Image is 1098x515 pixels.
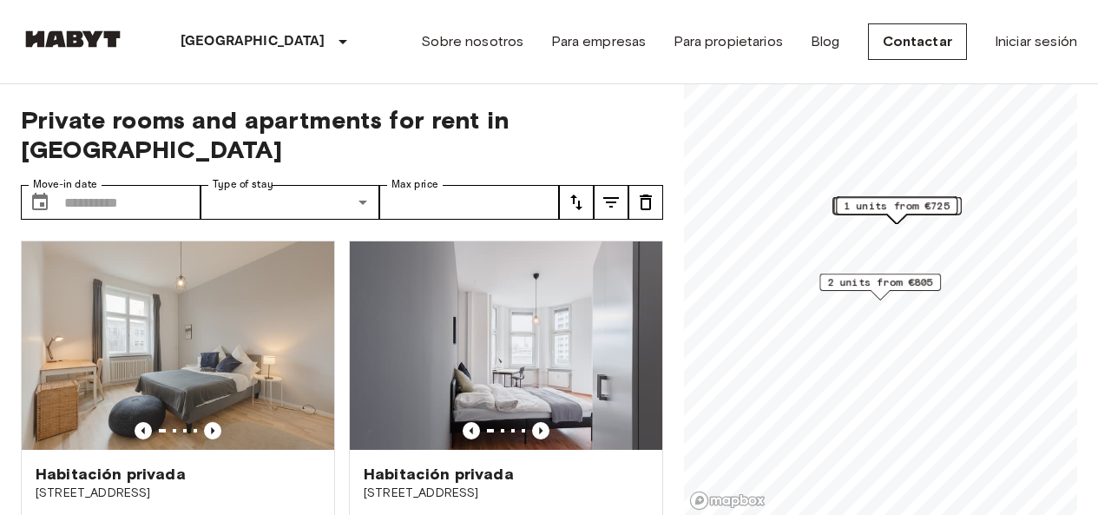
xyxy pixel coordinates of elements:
[204,422,221,439] button: Previous image
[23,185,57,220] button: Choose date
[391,177,438,192] label: Max price
[364,485,648,502] span: [STREET_ADDRESS]
[559,185,594,220] button: tune
[844,198,950,214] span: 1 units from €725
[628,185,663,220] button: tune
[833,197,961,224] div: Map marker
[22,241,334,450] img: Marketing picture of unit DE-01-078-004-02H
[532,422,549,439] button: Previous image
[364,464,514,485] span: Habitación privada
[834,197,962,224] div: Map marker
[868,23,967,60] a: Contactar
[819,274,941,300] div: Map marker
[33,177,97,192] label: Move-in date
[36,485,320,502] span: [STREET_ADDRESS]
[827,274,933,290] span: 2 units from €805
[21,105,663,164] span: Private rooms and apartments for rent in [GEOGRAPHIC_DATA]
[836,196,957,223] div: Map marker
[421,31,523,52] a: Sobre nosotros
[551,31,646,52] a: Para empresas
[811,31,840,52] a: Blog
[181,31,325,52] p: [GEOGRAPHIC_DATA]
[594,185,628,220] button: tune
[213,177,273,192] label: Type of stay
[674,31,783,52] a: Para propietarios
[350,241,662,450] img: Marketing picture of unit DE-01-047-05H
[135,422,152,439] button: Previous image
[36,464,186,485] span: Habitación privada
[21,30,125,48] img: Habyt
[689,491,766,511] a: Mapbox logo
[995,31,1077,52] a: Iniciar sesión
[463,422,480,439] button: Previous image
[836,197,957,224] div: Map marker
